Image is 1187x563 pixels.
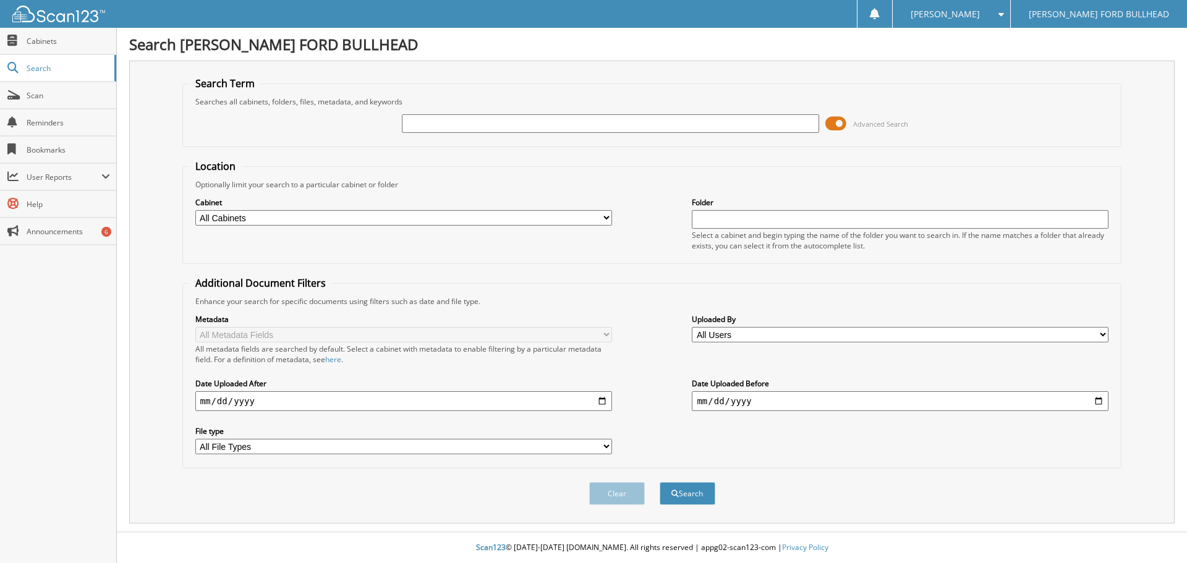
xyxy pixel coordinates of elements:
span: Search [27,63,108,74]
span: [PERSON_NAME] FORD BULLHEAD [1029,11,1169,18]
span: [PERSON_NAME] [911,11,980,18]
label: Date Uploaded After [195,378,612,389]
input: start [195,391,612,411]
label: File type [195,426,612,436]
label: Folder [692,197,1108,208]
legend: Location [189,159,242,173]
iframe: Chat Widget [1125,504,1187,563]
div: Optionally limit your search to a particular cabinet or folder [189,179,1115,190]
button: Clear [589,482,645,505]
img: scan123-logo-white.svg [12,6,105,22]
span: Advanced Search [853,119,908,129]
span: Reminders [27,117,110,128]
div: All metadata fields are searched by default. Select a cabinet with metadata to enable filtering b... [195,344,612,365]
a: Privacy Policy [782,542,828,552]
label: Uploaded By [692,314,1108,324]
label: Cabinet [195,197,612,208]
input: end [692,391,1108,411]
legend: Additional Document Filters [189,276,332,290]
span: Scan123 [476,542,506,552]
label: Metadata [195,314,612,324]
div: Enhance your search for specific documents using filters such as date and file type. [189,296,1115,307]
div: Searches all cabinets, folders, files, metadata, and keywords [189,96,1115,107]
span: Help [27,199,110,210]
div: Select a cabinet and begin typing the name of the folder you want to search in. If the name match... [692,230,1108,251]
div: 6 [101,227,111,237]
div: © [DATE]-[DATE] [DOMAIN_NAME]. All rights reserved | appg02-scan123-com | [117,533,1187,563]
span: Scan [27,90,110,101]
span: User Reports [27,172,101,182]
h1: Search [PERSON_NAME] FORD BULLHEAD [129,34,1175,54]
span: Bookmarks [27,145,110,155]
label: Date Uploaded Before [692,378,1108,389]
legend: Search Term [189,77,261,90]
a: here [325,354,341,365]
span: Cabinets [27,36,110,46]
button: Search [660,482,715,505]
span: Announcements [27,226,110,237]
